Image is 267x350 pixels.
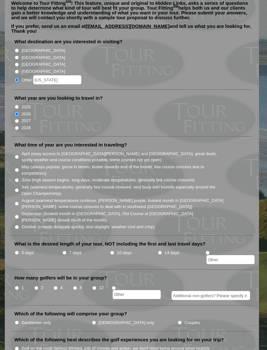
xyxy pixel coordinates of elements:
[21,177,195,183] label: June (high season begins, long days, moderate temperatures, generally few course closures)
[14,95,103,101] label: What year are you looking to travel in?
[11,1,253,20] p: Welcome to Tour Fitting ! This feature, unique and original to Hidden Links, asks a series of que...
[14,142,127,148] label: What time of year are you interested in traveling?
[21,320,51,326] label: Gentlemen only
[14,275,107,281] label: How many golfers will be in your group?
[172,291,250,300] input: Additional non-golfers? Please specify #
[99,320,154,326] label: [DEMOGRAPHIC_DATA] only
[14,311,127,317] label: Which of the following will comprise your group?
[21,250,34,256] label: 5 days
[21,61,65,68] label: [GEOGRAPHIC_DATA]
[80,285,82,291] label: 8
[21,197,225,210] label: August (warmest temperatures continue, [PERSON_NAME] purple, busiest month in [GEOGRAPHIC_DATA][P...
[99,285,104,291] label: 12
[21,111,31,117] label: 2026
[21,118,31,124] label: 2027
[173,4,179,8] sup: SM
[206,255,255,264] input: Other
[11,24,253,38] p: If you prefer, send us an email at and tell us what you are looking for. Thank you!
[21,104,31,110] label: 2025
[21,211,225,223] label: September (busiest month in [GEOGRAPHIC_DATA], Old Course at [GEOGRAPHIC_DATA][PERSON_NAME] close...
[21,151,225,163] label: April (easy access to [GEOGRAPHIC_DATA][PERSON_NAME] and [GEOGRAPHIC_DATA], great deals, spotty w...
[14,337,224,343] label: Which of the following best describes the golf experiences you are looking for on your trip?
[21,285,24,291] label: 1
[113,290,161,299] input: Other
[14,38,123,45] label: What destination are you interested in visiting?
[117,250,132,256] label: 10 days
[21,68,65,75] label: [GEOGRAPHIC_DATA]
[60,285,62,291] label: 4
[14,241,206,247] label: What is the desired length of your tour, NOT including the first and last travel days?
[21,164,225,176] label: May (always popular, gorse in bloom, busier towards end of the month, few course closures due to ...
[185,320,200,326] label: Couples
[21,75,81,84] label: Other:
[33,75,81,84] input: Other:
[165,250,179,256] label: 14 days
[21,224,155,230] label: October (crowds dissipate quickly, less daylight, weather cool and crisp)
[86,23,170,29] a: [EMAIL_ADDRESS][DOMAIN_NAME]
[21,47,65,54] label: [GEOGRAPHIC_DATA]
[21,54,65,61] label: [GEOGRAPHIC_DATA]
[21,184,225,196] label: July (warmest temperatures, generally few course closures, very busy with tourists especially aro...
[69,250,82,256] label: 7 days
[21,125,31,131] label: 2028
[41,285,43,291] label: 2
